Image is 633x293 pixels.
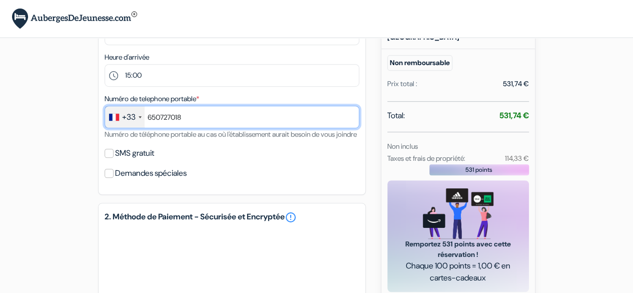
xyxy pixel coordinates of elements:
span: 531 points [465,165,492,174]
input: 6 12 34 56 78 [105,106,359,128]
div: France: +33 [105,106,145,128]
small: Taxes et frais de propriété: [387,154,465,163]
span: Remportez 531 points avec cette réservation ! [399,239,517,260]
div: Prix total : [387,79,417,89]
div: 531,74 € [503,79,529,89]
label: Demandes spéciales [115,166,187,180]
img: AubergesDeJeunesse.com [12,9,137,29]
label: SMS gratuit [115,146,154,160]
small: Numéro de téléphone portable au cas où l'établissement aurait besoin de vous joindre [105,130,357,139]
div: +33 [122,111,136,123]
span: Chaque 100 points = 1,00 € en cartes-cadeaux [399,260,517,284]
span: Total: [387,110,405,122]
small: Non inclus [387,142,418,151]
h5: 2. Méthode de Paiement - Sécurisée et Encryptée [105,211,359,223]
label: Heure d'arrivée [105,52,149,63]
a: error_outline [285,211,297,223]
small: 114,33 € [504,154,528,163]
small: Non remboursable [387,55,452,71]
img: gift_card_hero_new.png [423,188,493,239]
strong: 531,74 € [499,110,529,121]
label: Numéro de telephone portable [105,94,199,104]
